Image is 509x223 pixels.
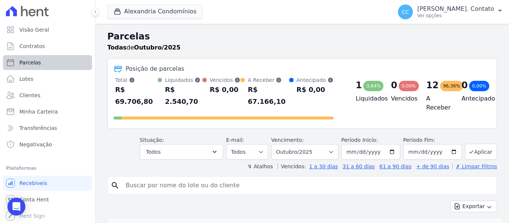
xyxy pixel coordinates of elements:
a: Conta Hent [3,192,92,207]
a: Transferências [3,121,92,136]
a: Negativação [3,137,92,152]
div: R$ 69.706,80 [115,84,158,108]
button: Alexandria Condomínios [107,4,203,19]
div: 3,64% [363,81,383,91]
button: CC [PERSON_NAME]. Contato Ver opções [392,1,509,22]
a: ✗ Limpar Filtros [452,163,497,169]
span: Parcelas [19,59,41,66]
h4: Liquidados [356,94,379,103]
span: Contratos [19,42,45,50]
div: Antecipado [297,76,333,84]
label: Período Fim: [403,136,462,144]
a: 31 a 60 dias [342,163,374,169]
div: 0,00% [399,81,419,91]
span: Recebíveis [19,179,47,187]
span: Conta Hent [19,196,49,203]
span: Minha Carteira [19,108,58,115]
label: Vencimento: [271,137,304,143]
label: Situação: [140,137,164,143]
i: search [111,181,120,190]
a: Parcelas [3,55,92,70]
div: 96,36% [440,81,463,91]
a: Minha Carteira [3,104,92,119]
div: R$ 67.166,10 [248,84,289,108]
div: Liquidados [165,76,202,84]
button: Aplicar [465,144,497,160]
strong: Todas [107,44,127,51]
div: 0,00% [469,81,489,91]
h4: A Receber [426,94,450,112]
label: Período Inicío: [341,137,378,143]
a: 61 a 90 dias [379,163,411,169]
a: Visão Geral [3,22,92,37]
span: Visão Geral [19,26,49,34]
input: Buscar por nome do lote ou do cliente [121,178,494,193]
p: Ver opções [417,13,494,19]
div: R$ 0,00 [297,84,333,96]
h4: Vencidos [391,94,414,103]
span: Transferências [19,124,57,132]
span: Todos [146,147,161,156]
span: Negativação [19,141,52,148]
div: Vencidos [210,76,240,84]
div: 1 [356,79,362,91]
div: 12 [426,79,439,91]
div: A Receber [248,76,289,84]
button: Todos [140,144,223,160]
a: Lotes [3,71,92,86]
label: Vencidos: [278,163,306,169]
div: R$ 2.540,70 [165,84,202,108]
p: [PERSON_NAME]. Contato [417,5,494,13]
button: Exportar [450,201,497,212]
div: 0 [461,79,468,91]
label: E-mail: [226,137,244,143]
strong: Outubro/2025 [134,44,181,51]
span: CC [402,9,409,15]
div: Open Intercom Messenger [7,198,25,216]
label: ↯ Atalhos [247,163,273,169]
h4: Antecipado [461,94,485,103]
p: de [107,43,180,52]
div: Plataformas [6,164,89,173]
a: + de 90 dias [416,163,449,169]
a: Contratos [3,39,92,54]
a: Recebíveis [3,176,92,191]
span: Clientes [19,92,40,99]
a: 1 a 30 dias [309,163,338,169]
a: Clientes [3,88,92,103]
span: Lotes [19,75,34,83]
h2: Parcelas [107,30,497,43]
div: 0 [391,79,397,91]
div: Posição de parcelas [126,64,184,73]
div: R$ 0,00 [210,84,240,96]
div: Total [115,76,158,84]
